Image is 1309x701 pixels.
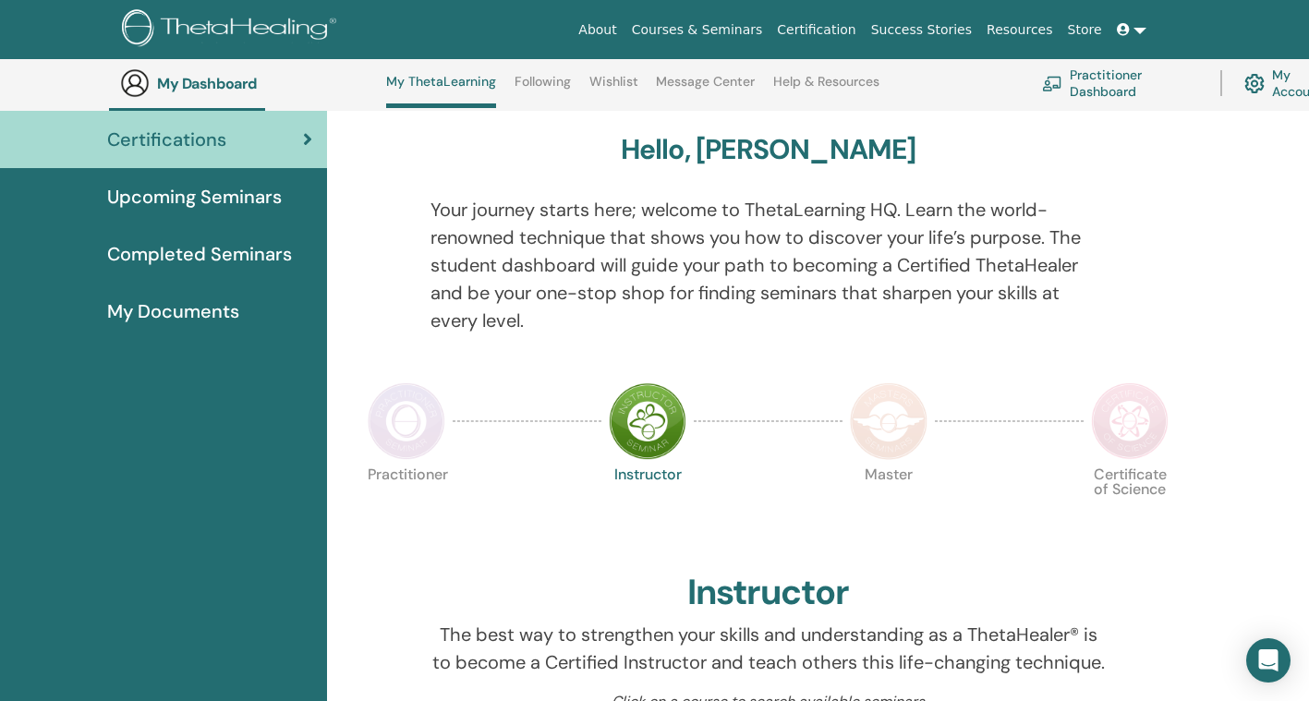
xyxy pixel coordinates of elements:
a: Practitioner Dashboard [1042,63,1198,103]
p: The best way to strengthen your skills and understanding as a ThetaHealer® is to become a Certifi... [430,621,1106,676]
a: About [571,13,624,47]
p: Certificate of Science [1091,467,1169,545]
p: Practitioner [368,467,445,545]
a: Help & Resources [773,74,879,103]
img: generic-user-icon.jpg [120,68,150,98]
a: Message Center [656,74,755,103]
a: Wishlist [589,74,638,103]
h3: Hello, [PERSON_NAME] [621,133,916,166]
img: Instructor [609,382,686,460]
h2: Instructor [687,572,849,614]
span: Completed Seminars [107,240,292,268]
a: Success Stories [864,13,979,47]
img: cog.svg [1244,69,1265,98]
span: My Documents [107,297,239,325]
img: Certificate of Science [1091,382,1169,460]
div: Open Intercom Messenger [1246,638,1291,683]
p: Your journey starts here; welcome to ThetaLearning HQ. Learn the world-renowned technique that sh... [430,196,1106,334]
a: Certification [770,13,863,47]
a: My ThetaLearning [386,74,496,108]
img: chalkboard-teacher.svg [1042,76,1062,91]
a: Resources [979,13,1061,47]
h3: My Dashboard [157,75,342,92]
p: Master [850,467,927,545]
img: logo.png [122,9,343,51]
p: Instructor [609,467,686,545]
img: Practitioner [368,382,445,460]
a: Courses & Seminars [624,13,770,47]
span: Upcoming Seminars [107,183,282,211]
a: Following [515,74,571,103]
a: Store [1061,13,1109,47]
img: Master [850,382,927,460]
span: Certifications [107,126,226,153]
